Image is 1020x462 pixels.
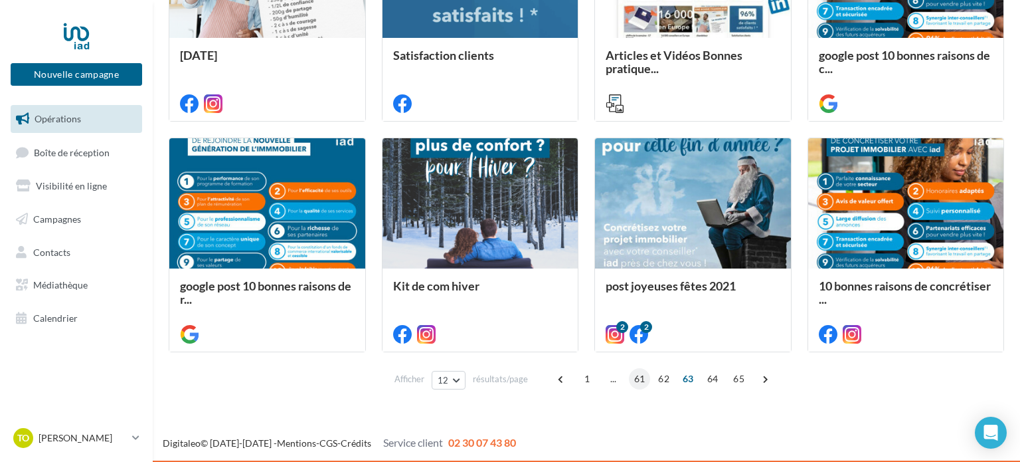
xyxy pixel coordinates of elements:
span: 1 [577,368,598,390]
span: ... [603,368,624,390]
span: google post 10 bonnes raisons de c... [819,48,990,76]
a: Digitaleo [163,437,201,449]
span: Kit de com hiver [393,279,479,293]
span: 65 [728,368,750,390]
a: Calendrier [8,304,145,332]
span: © [DATE]-[DATE] - - - [163,437,516,449]
span: Campagnes [33,213,81,225]
span: 12 [438,375,449,386]
span: Contacts [33,246,70,257]
span: Médiathèque [33,279,88,290]
div: 2 [616,321,628,333]
a: Contacts [8,239,145,267]
a: Campagnes [8,205,145,233]
a: Visibilité en ligne [8,172,145,200]
span: post joyeuses fêtes 2021 [606,279,736,293]
span: Afficher [394,373,424,386]
span: Boîte de réception [34,146,110,158]
span: google post 10 bonnes raisons de r... [180,279,351,306]
span: Articles et Vidéos Bonnes pratique... [606,48,742,76]
span: [DATE] [180,48,217,62]
div: 2 [640,321,652,333]
span: 02 30 07 43 80 [448,436,516,449]
button: 12 [432,371,466,390]
a: CGS [319,437,337,449]
span: Service client [383,436,443,449]
span: Calendrier [33,312,78,324]
a: Mentions [277,437,316,449]
span: 61 [629,368,651,390]
span: To [17,431,29,445]
a: Médiathèque [8,271,145,299]
p: [PERSON_NAME] [39,431,127,445]
span: résultats/page [473,373,528,386]
a: Boîte de réception [8,138,145,167]
span: 62 [653,368,675,390]
span: 64 [702,368,724,390]
a: Crédits [341,437,371,449]
span: 10 bonnes raisons de concrétiser ... [819,279,991,306]
a: To [PERSON_NAME] [11,425,142,451]
span: Visibilité en ligne [36,180,107,191]
span: Opérations [35,113,81,124]
button: Nouvelle campagne [11,63,142,86]
span: 63 [677,368,699,390]
span: Satisfaction clients [393,48,494,62]
a: Opérations [8,105,145,133]
div: Open Intercom Messenger [975,417,1007,449]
